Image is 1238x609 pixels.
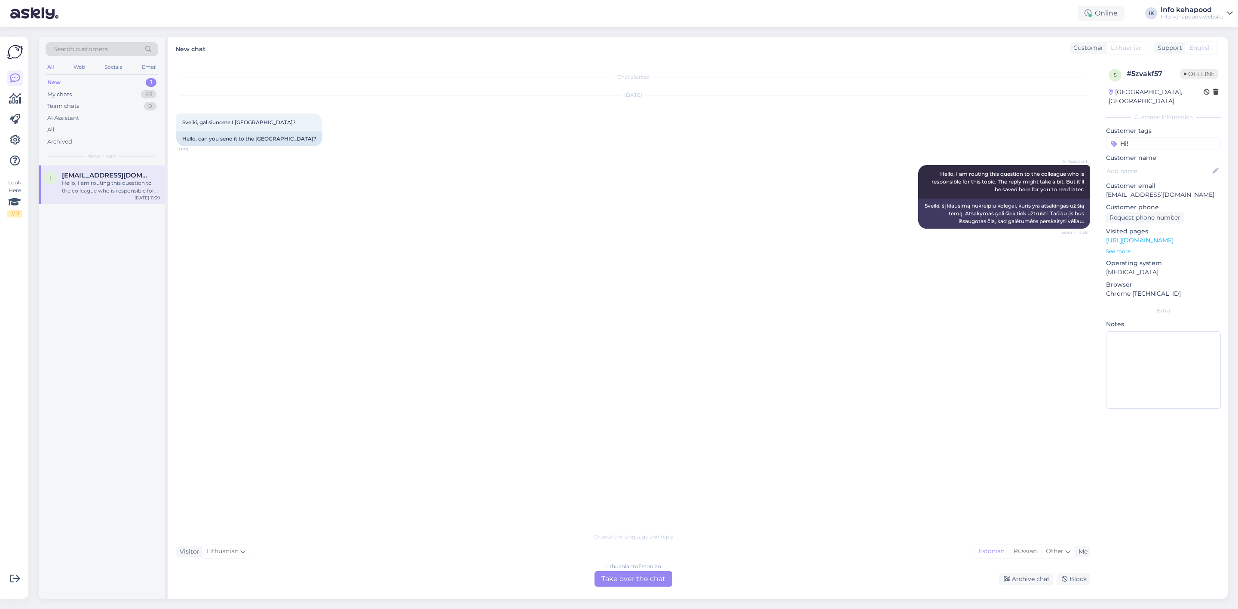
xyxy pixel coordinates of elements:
span: Search customers [53,45,108,54]
div: # 5zvakf57 [1127,69,1180,79]
input: Add name [1106,166,1211,176]
span: Sveiki, gal siuncete I [GEOGRAPHIC_DATA]? [182,119,296,125]
p: Customer name [1106,153,1221,162]
p: Customer email [1106,181,1221,190]
div: Socials [103,61,124,73]
div: Block [1057,573,1090,585]
div: 0 [144,102,156,110]
div: Hello, can you send it to the [GEOGRAPHIC_DATA]? [176,132,322,146]
div: Me [1075,547,1088,556]
div: Email [140,61,158,73]
div: All [46,61,55,73]
div: New [47,78,61,87]
div: My chats [47,90,72,99]
div: [GEOGRAPHIC_DATA], [GEOGRAPHIC_DATA] [1109,88,1204,106]
span: Other [1046,547,1063,555]
div: Estonian [974,545,1009,558]
div: 2 / 3 [7,210,22,217]
div: Team chats [47,102,79,110]
div: 45 [141,90,156,99]
div: Request phone number [1106,212,1184,223]
div: Lithuanian to Estonian [605,563,661,570]
span: 5 [1114,72,1117,78]
div: Choose the language and reply [176,533,1090,541]
div: Archive chat [999,573,1053,585]
div: Support [1154,43,1182,52]
p: [MEDICAL_DATA] [1106,268,1221,277]
div: Visitor [176,547,199,556]
span: ingosiukas30@yahoo.com [62,171,151,179]
span: i [49,174,51,181]
span: Offline [1180,69,1218,79]
div: Russian [1009,545,1041,558]
div: Look Here [7,179,22,217]
div: Archived [47,138,72,146]
div: [DATE] [176,91,1090,99]
span: New chats [88,153,116,160]
p: [EMAIL_ADDRESS][DOMAIN_NAME] [1106,190,1221,199]
label: New chat [175,42,205,54]
span: AI Assistant [1055,158,1088,165]
div: Info kehapood [1161,6,1223,13]
div: IK [1145,7,1157,19]
p: Visited pages [1106,227,1221,236]
p: See more ... [1106,248,1221,255]
img: Askly Logo [7,44,23,60]
a: [URL][DOMAIN_NAME] [1106,236,1174,244]
a: Info kehapoodInfo kehapood's website [1161,6,1233,20]
div: Hello, I am routing this question to the colleague who is responsible for this topic. The reply m... [62,179,160,195]
span: Hello, I am routing this question to the colleague who is responsible for this topic. The reply m... [932,171,1085,193]
p: Customer phone [1106,203,1221,212]
div: Take over the chat [594,571,672,587]
p: Customer tags [1106,126,1221,135]
span: Seen ✓ 11:39 [1055,229,1088,236]
div: All [47,125,55,134]
span: English [1189,43,1212,52]
div: Online [1078,6,1125,21]
p: Notes [1106,320,1221,329]
span: 11:39 [179,147,211,153]
p: Operating system [1106,259,1221,268]
div: AI Assistant [47,114,79,122]
div: Sveiki, šį klausimą nukreipiu kolegai, kuris yra atsakingas už šią temą. Atsakymas gali šiek tiek... [918,199,1090,229]
p: Browser [1106,280,1221,289]
div: Info kehapood's website [1161,13,1223,20]
div: Web [72,61,87,73]
span: Lithuanian [207,547,239,556]
input: Add a tag [1106,137,1221,150]
div: [DATE] 11:39 [135,195,160,201]
div: Customer information [1106,113,1221,121]
p: Chrome [TECHNICAL_ID] [1106,289,1221,298]
div: 1 [146,78,156,87]
div: Extra [1106,307,1221,315]
div: Chat started [176,73,1090,81]
span: Lithuanian [1111,43,1143,52]
div: Customer [1070,43,1103,52]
